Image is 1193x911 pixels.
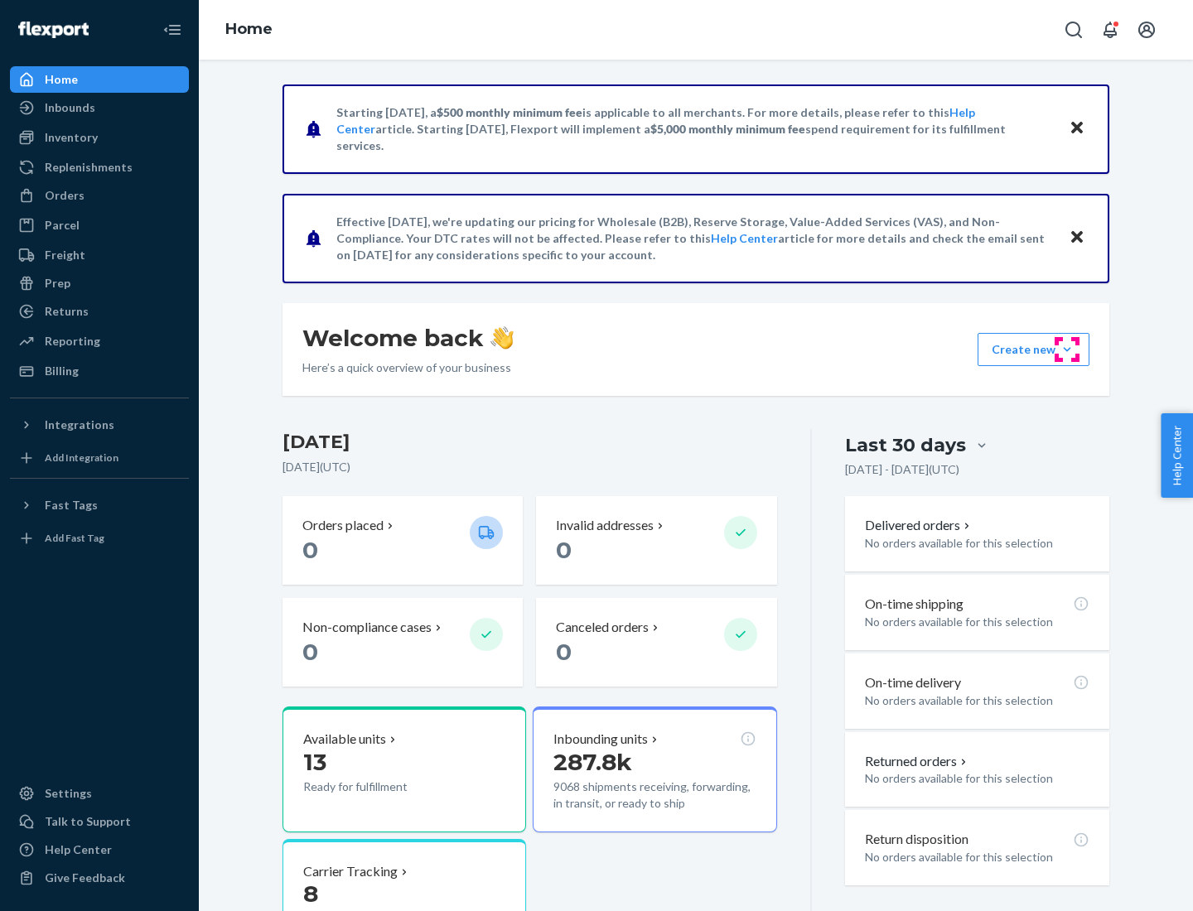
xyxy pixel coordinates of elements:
[556,638,572,666] span: 0
[45,159,133,176] div: Replenishments
[336,214,1053,263] p: Effective [DATE], we're updating our pricing for Wholesale (B2B), Reserve Storage, Value-Added Se...
[303,748,326,776] span: 13
[553,778,756,812] p: 9068 shipments receiving, forwarding, in transit, or ready to ship
[865,516,973,535] button: Delivered orders
[845,432,966,458] div: Last 30 days
[45,303,89,320] div: Returns
[45,785,92,802] div: Settings
[10,492,189,518] button: Fast Tags
[10,242,189,268] a: Freight
[45,841,112,858] div: Help Center
[10,808,189,835] a: Talk to Support
[303,730,386,749] p: Available units
[10,328,189,354] a: Reporting
[10,836,189,863] a: Help Center
[283,496,523,585] button: Orders placed 0
[865,849,1089,865] p: No orders available for this selection
[536,496,776,585] button: Invalid addresses 0
[1161,413,1193,498] button: Help Center
[865,752,970,771] button: Returned orders
[225,20,273,38] a: Home
[536,598,776,687] button: Canceled orders 0
[45,497,98,513] div: Fast Tags
[865,770,1089,787] p: No orders available for this selection
[45,129,98,146] div: Inventory
[302,618,432,637] p: Non-compliance cases
[45,99,95,116] div: Inbounds
[302,359,514,376] p: Here’s a quick overview of your business
[10,525,189,552] a: Add Fast Tag
[845,461,959,478] p: [DATE] - [DATE] ( UTC )
[1130,13,1163,46] button: Open account menu
[303,778,456,795] p: Ready for fulfillment
[10,298,189,325] a: Returns
[553,748,632,776] span: 287.8k
[711,231,778,245] a: Help Center
[302,638,318,666] span: 0
[437,105,582,119] span: $500 monthly minimum fee
[533,706,776,832] button: Inbounding units287.8k9068 shipments receiving, forwarding, in transit, or ready to ship
[45,451,118,465] div: Add Integration
[45,531,104,545] div: Add Fast Tag
[156,13,189,46] button: Close Navigation
[556,536,572,564] span: 0
[865,595,964,614] p: On-time shipping
[10,154,189,181] a: Replenishments
[10,94,189,121] a: Inbounds
[10,412,189,438] button: Integrations
[283,459,777,475] p: [DATE] ( UTC )
[10,212,189,239] a: Parcel
[303,862,398,881] p: Carrier Tracking
[302,536,318,564] span: 0
[1066,117,1088,141] button: Close
[865,673,961,692] p: On-time delivery
[10,445,189,471] a: Add Integration
[45,870,125,886] div: Give Feedback
[865,614,1089,630] p: No orders available for this selection
[556,618,649,637] p: Canceled orders
[302,323,514,353] h1: Welcome back
[10,66,189,93] a: Home
[45,247,85,263] div: Freight
[302,516,384,535] p: Orders placed
[18,22,89,38] img: Flexport logo
[45,363,79,379] div: Billing
[650,122,805,136] span: $5,000 monthly minimum fee
[283,706,526,832] button: Available units13Ready for fulfillment
[10,358,189,384] a: Billing
[283,598,523,687] button: Non-compliance cases 0
[1094,13,1127,46] button: Open notifications
[303,880,318,908] span: 8
[978,333,1089,366] button: Create new
[553,730,648,749] p: Inbounding units
[865,830,968,849] p: Return disposition
[490,326,514,349] img: hand-wave emoji
[10,865,189,891] button: Give Feedback
[45,71,78,88] div: Home
[45,813,131,830] div: Talk to Support
[45,275,70,292] div: Prep
[1066,226,1088,250] button: Close
[45,217,80,234] div: Parcel
[10,270,189,296] a: Prep
[336,104,1053,154] p: Starting [DATE], a is applicable to all merchants. For more details, please refer to this article...
[45,187,85,204] div: Orders
[45,417,114,433] div: Integrations
[212,6,286,54] ol: breadcrumbs
[556,516,654,535] p: Invalid addresses
[45,333,100,349] div: Reporting
[865,692,1089,709] p: No orders available for this selection
[283,429,777,455] h3: [DATE]
[865,535,1089,552] p: No orders available for this selection
[10,780,189,807] a: Settings
[1057,13,1090,46] button: Open Search Box
[10,182,189,209] a: Orders
[10,124,189,151] a: Inventory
